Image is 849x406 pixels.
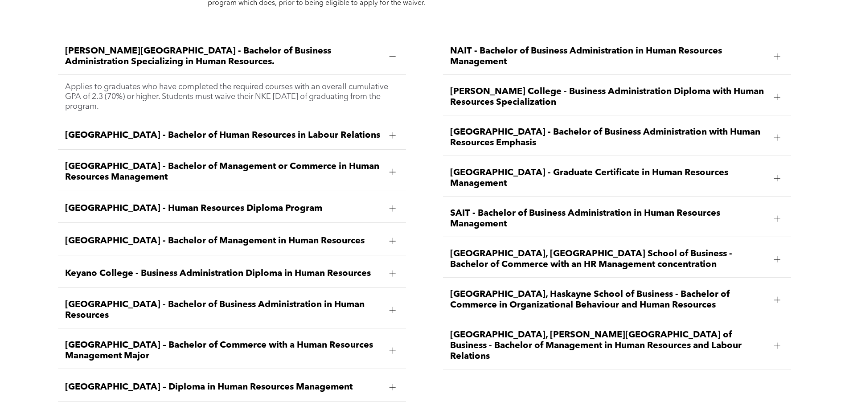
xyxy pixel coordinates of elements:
[65,268,382,279] span: Keyano College - Business Administration Diploma in Human Resources
[65,46,382,67] span: [PERSON_NAME][GEOGRAPHIC_DATA] - Bachelor of Business Administration Specializing in Human Resour...
[65,299,382,321] span: [GEOGRAPHIC_DATA] - Bachelor of Business Administration in Human Resources
[450,127,767,148] span: [GEOGRAPHIC_DATA] - Bachelor of Business Administration with Human Resources Emphasis
[65,382,382,393] span: [GEOGRAPHIC_DATA] – Diploma in Human Resources Management
[450,46,767,67] span: NAIT - Bachelor of Business Administration in Human Resources Management
[65,340,382,361] span: [GEOGRAPHIC_DATA] – Bachelor of Commerce with a Human Resources Management Major
[450,289,767,311] span: [GEOGRAPHIC_DATA], Haskayne School of Business - Bachelor of Commerce in Organizational Behaviour...
[450,208,767,230] span: SAIT - Bachelor of Business Administration in Human Resources Management
[65,161,382,183] span: [GEOGRAPHIC_DATA] - Bachelor of Management or Commerce in Human Resources Management
[65,236,382,246] span: [GEOGRAPHIC_DATA] - Bachelor of Management in Human Resources
[65,203,382,214] span: [GEOGRAPHIC_DATA] - Human Resources Diploma Program
[65,82,399,111] p: Applies to graduates who have completed the required courses with an overall cumulative GPA of 2....
[450,249,767,270] span: [GEOGRAPHIC_DATA], [GEOGRAPHIC_DATA] School of Business - Bachelor of Commerce with an HR Managem...
[450,168,767,189] span: [GEOGRAPHIC_DATA] - Graduate Certificate in Human Resources Management
[450,86,767,108] span: [PERSON_NAME] College - Business Administration Diploma with Human Resources Specialization
[450,330,767,362] span: [GEOGRAPHIC_DATA], [PERSON_NAME][GEOGRAPHIC_DATA] of Business - Bachelor of Management in Human R...
[65,130,382,141] span: [GEOGRAPHIC_DATA] - Bachelor of Human Resources in Labour Relations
